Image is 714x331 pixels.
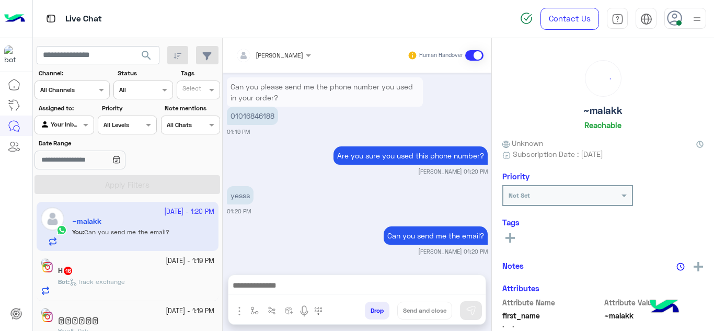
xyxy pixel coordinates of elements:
[640,13,652,25] img: tab
[227,107,278,125] p: 20/9/2025, 1:19 PM
[607,8,628,30] a: tab
[285,306,293,315] img: create order
[612,13,624,25] img: tab
[365,302,389,319] button: Drop
[268,306,276,315] img: Trigger scenario
[70,278,125,286] span: Track exchange
[102,104,156,113] label: Priority
[39,69,109,78] label: Channel:
[418,167,488,176] small: [PERSON_NAME] 01:20 PM
[181,84,201,96] div: Select
[466,305,476,316] img: send message
[166,306,214,316] small: [DATE] - 1:19 PM
[165,104,218,113] label: Note mentions
[58,278,68,286] span: Bot
[65,12,102,26] p: Live Chat
[520,12,533,25] img: spinner
[502,297,602,308] span: Attribute Name
[39,139,156,148] label: Date Range
[281,302,298,319] button: create order
[397,302,452,319] button: Send and close
[58,266,73,275] h5: H
[418,247,488,256] small: [PERSON_NAME] 01:20 PM
[42,262,53,272] img: Instagram
[513,149,603,159] span: Subscription Date : [DATE]
[588,63,618,94] div: loading...
[509,191,530,199] b: Not Set
[604,297,704,308] span: Attribute Value
[333,146,488,165] p: 20/9/2025, 1:20 PM
[502,172,529,181] h6: Priority
[58,316,99,325] h5: 𝐀𝐦𝐢𝐧𝐚𓂀
[604,310,704,321] span: ~malakk
[676,262,685,271] img: notes
[419,51,463,60] small: Human Handover
[314,307,323,315] img: make a call
[233,305,246,317] img: send attachment
[181,69,219,78] label: Tags
[502,138,543,149] span: Unknown
[694,262,703,271] img: add
[646,289,683,326] img: hulul-logo.png
[39,104,93,113] label: Assigned to:
[34,175,220,194] button: Apply Filters
[583,105,623,117] h5: ~malakk
[584,120,621,130] h6: Reachable
[134,46,159,69] button: search
[42,312,53,322] img: Instagram
[140,49,153,62] span: search
[227,128,250,136] small: 01:19 PM
[384,226,488,245] p: 20/9/2025, 1:20 PM
[118,69,171,78] label: Status
[41,258,50,268] img: picture
[246,302,263,319] button: select flow
[502,261,524,270] h6: Notes
[41,308,50,317] img: picture
[227,186,254,204] p: 20/9/2025, 1:20 PM
[502,283,539,293] h6: Attributes
[502,218,704,227] h6: Tags
[4,45,23,64] img: 317874714732967
[227,207,251,215] small: 01:20 PM
[256,51,303,59] span: [PERSON_NAME]
[64,267,72,275] span: 16
[540,8,599,30] a: Contact Us
[298,305,310,317] img: send voice note
[502,310,602,321] span: first_name
[44,12,57,25] img: tab
[263,302,281,319] button: Trigger scenario
[227,77,423,107] p: 20/9/2025, 1:19 PM
[58,278,70,286] b: :
[690,13,704,26] img: profile
[4,8,25,30] img: Logo
[166,256,214,266] small: [DATE] - 1:19 PM
[250,306,259,315] img: select flow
